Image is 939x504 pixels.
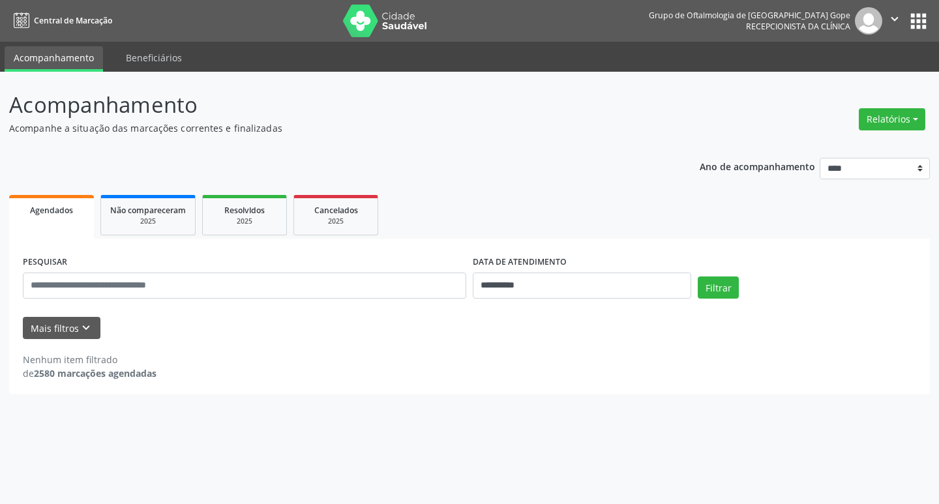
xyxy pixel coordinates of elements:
a: Beneficiários [117,46,191,69]
div: de [23,366,156,380]
span: Cancelados [314,205,358,216]
label: PESQUISAR [23,252,67,273]
p: Ano de acompanhamento [700,158,815,174]
span: Resolvidos [224,205,265,216]
button: Relatórios [859,108,925,130]
div: 2025 [110,216,186,226]
button: Mais filtroskeyboard_arrow_down [23,317,100,340]
span: Central de Marcação [34,15,112,26]
p: Acompanhamento [9,89,653,121]
span: Recepcionista da clínica [746,21,850,32]
button: Filtrar [698,276,739,299]
span: Não compareceram [110,205,186,216]
div: 2025 [212,216,277,226]
i: keyboard_arrow_down [79,321,93,335]
div: Nenhum item filtrado [23,353,156,366]
p: Acompanhe a situação das marcações correntes e finalizadas [9,121,653,135]
a: Central de Marcação [9,10,112,31]
button:  [882,7,907,35]
div: 2025 [303,216,368,226]
i:  [887,12,902,26]
span: Agendados [30,205,73,216]
a: Acompanhamento [5,46,103,72]
img: img [855,7,882,35]
label: DATA DE ATENDIMENTO [473,252,567,273]
strong: 2580 marcações agendadas [34,367,156,379]
div: Grupo de Oftalmologia de [GEOGRAPHIC_DATA] Gope [649,10,850,21]
button: apps [907,10,930,33]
